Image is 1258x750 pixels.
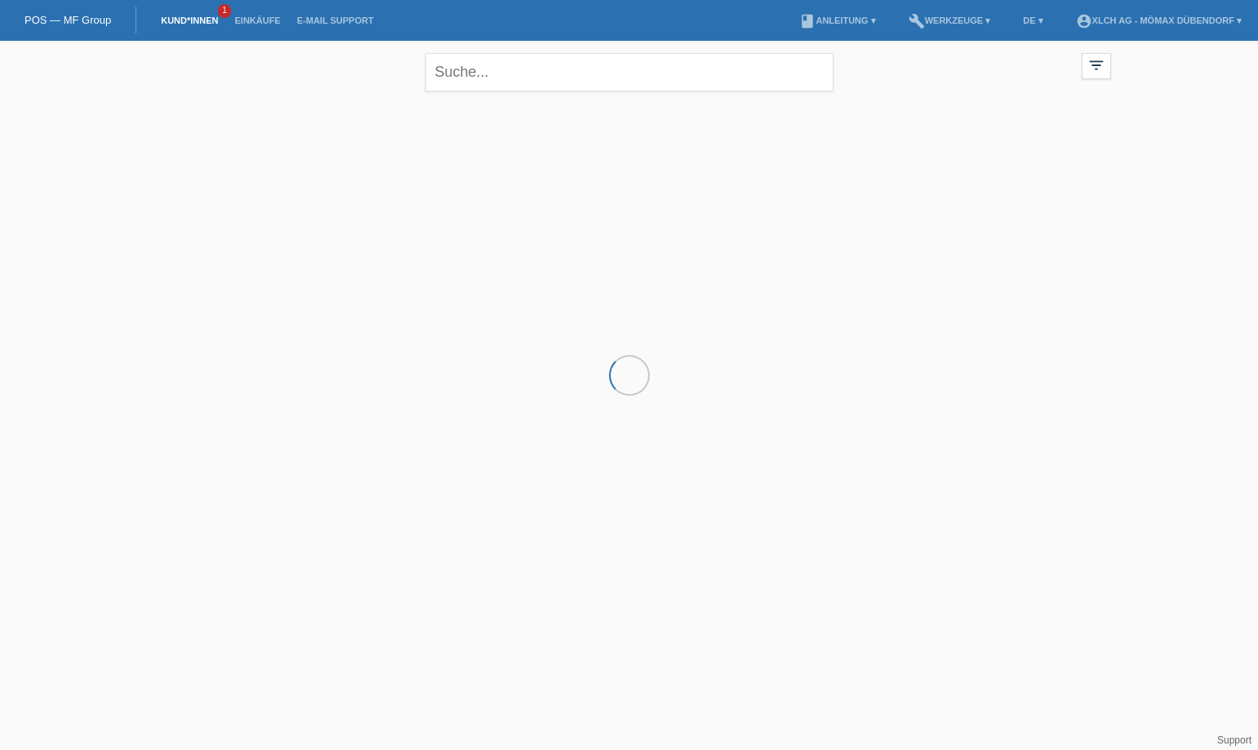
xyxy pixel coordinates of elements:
a: POS — MF Group [24,14,111,26]
i: book [799,13,816,29]
a: Support [1217,734,1251,746]
a: bookAnleitung ▾ [791,16,883,25]
a: E-Mail Support [289,16,382,25]
a: buildWerkzeuge ▾ [900,16,999,25]
i: build [909,13,925,29]
a: DE ▾ [1015,16,1051,25]
span: 1 [218,4,231,18]
input: Suche... [425,53,833,91]
a: account_circleXLCH AG - Mömax Dübendorf ▾ [1068,16,1250,25]
a: Einkäufe [226,16,288,25]
i: filter_list [1087,56,1105,74]
i: account_circle [1076,13,1092,29]
a: Kund*innen [153,16,226,25]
